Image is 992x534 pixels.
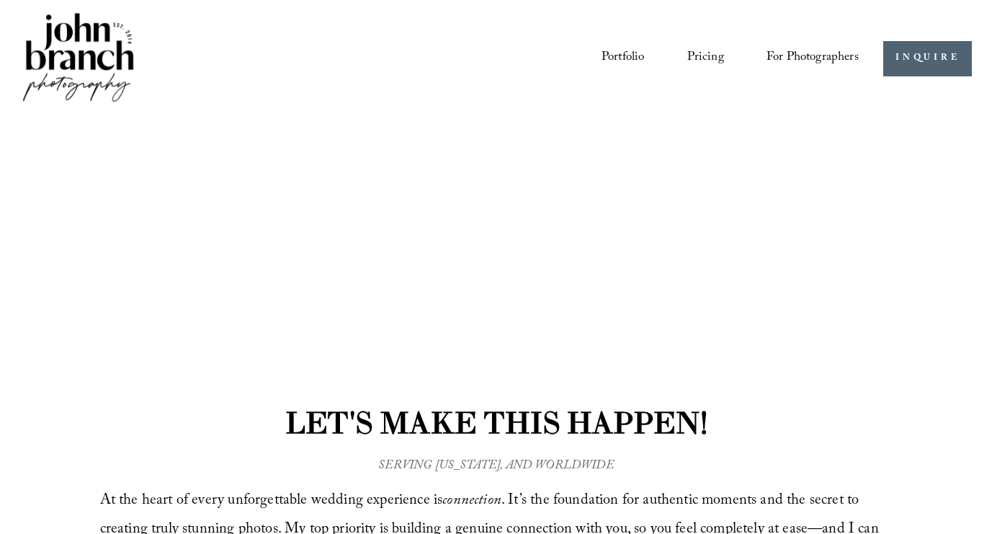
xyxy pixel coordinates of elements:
img: John Branch IV Photography [20,10,137,107]
em: connection [442,489,501,514]
a: Pricing [687,45,724,72]
a: Portfolio [602,45,645,72]
strong: LET'S MAKE THIS HAPPEN! [285,404,707,441]
em: SERVING [US_STATE], AND WORLDWIDE [378,456,614,477]
a: INQUIRE [883,41,972,76]
span: For Photographers [767,46,859,71]
a: folder dropdown [767,45,859,72]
